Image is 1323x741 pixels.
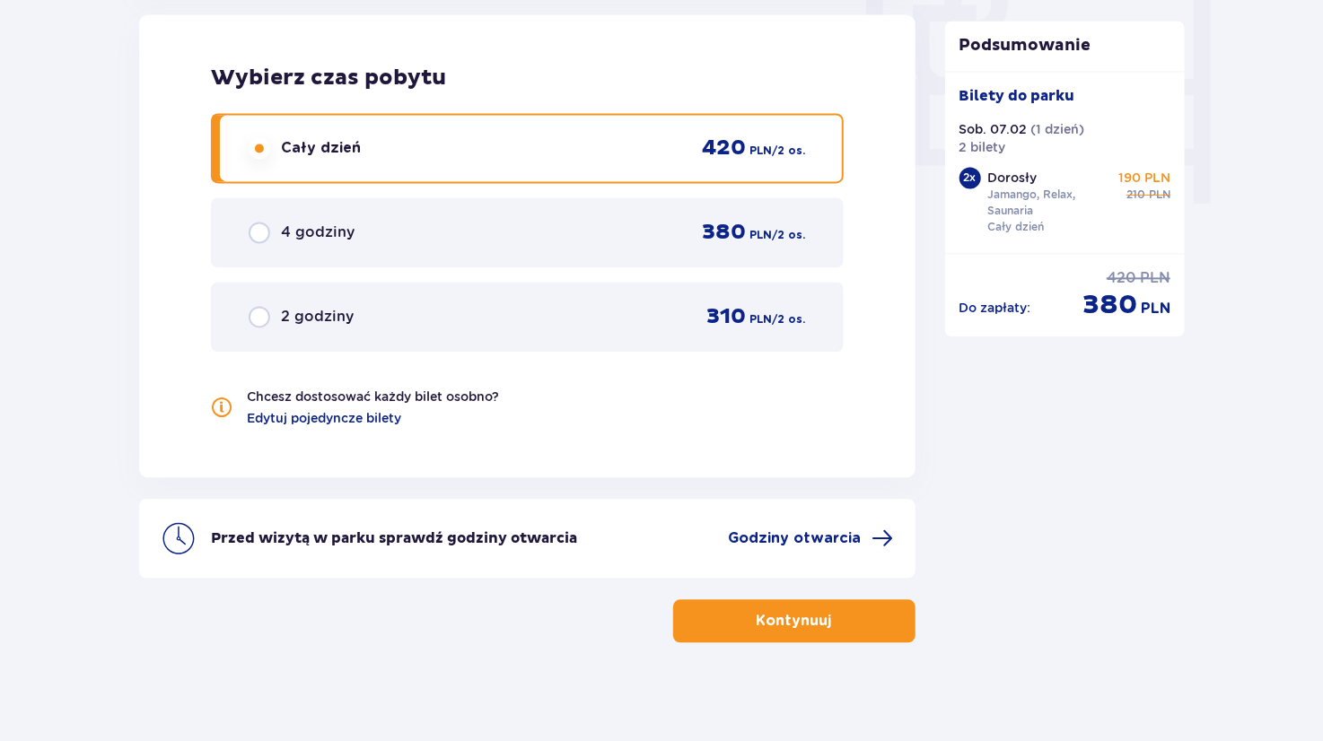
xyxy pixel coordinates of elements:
[773,311,806,327] span: / 2 os.
[1149,187,1170,204] span: PLN
[703,219,747,246] span: 380
[1082,289,1137,323] span: 380
[773,227,806,243] span: / 2 os.
[750,311,773,327] span: PLN
[707,303,747,330] span: 310
[1118,170,1170,187] p: 190 PLN
[281,138,361,158] span: Cały dzień
[1107,269,1136,289] span: 420
[281,222,355,242] span: 4 godziny
[757,611,832,631] p: Kontynuuj
[1141,300,1170,319] span: PLN
[247,388,499,405] p: Chcesz dostosować każdy bilet osobno?
[211,65,844,92] h2: Wybierz czas pobytu
[988,220,1045,236] p: Cały dzień
[1126,187,1145,204] span: 210
[211,528,577,548] p: Przed wizytą w parku sprawdź godziny otwarcia
[988,170,1038,187] p: Dorosły
[959,300,1031,318] p: Do zapłaty :
[773,143,806,159] span: / 2 os.
[1140,269,1170,289] span: PLN
[945,36,1186,57] p: Podsumowanie
[729,527,894,549] a: Godziny otwarcia
[959,168,981,189] div: 2 x
[703,135,747,161] span: 420
[673,599,916,642] button: Kontynuuj
[750,143,773,159] span: PLN
[750,227,773,243] span: PLN
[1031,121,1085,139] p: ( 1 dzień )
[959,139,1006,157] p: 2 bilety
[729,528,862,548] span: Godziny otwarcia
[988,187,1112,220] p: Jamango, Relax, Saunaria
[247,409,401,427] a: Edytuj pojedyncze bilety
[959,87,1075,107] p: Bilety do parku
[959,121,1028,139] p: Sob. 07.02
[281,307,354,327] span: 2 godziny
